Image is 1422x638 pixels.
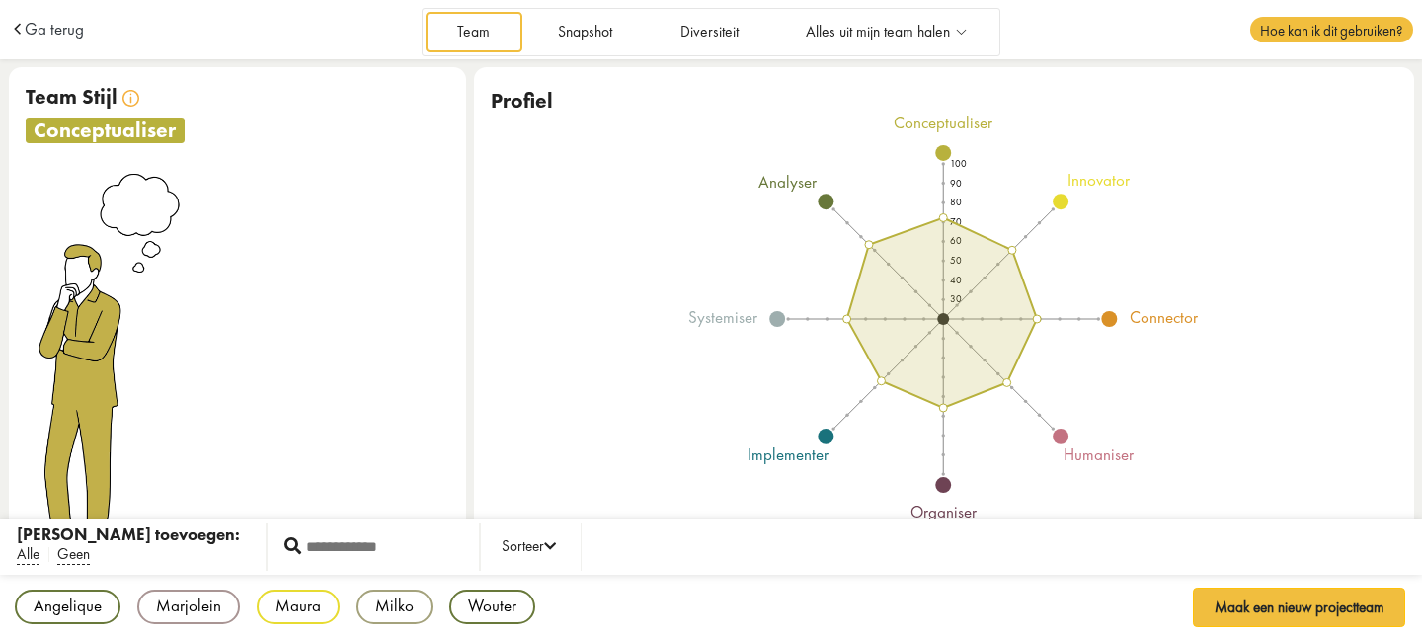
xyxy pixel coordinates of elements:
tspan: analyser [758,170,818,192]
div: Maura [257,590,340,624]
tspan: systemiser [688,306,758,328]
tspan: connector [1131,306,1200,328]
div: [PERSON_NAME] toevoegen: [17,523,240,547]
span: conceptualiser [26,118,185,143]
a: Team [426,12,522,52]
img: info.svg [122,90,139,107]
a: Alles uit mijn team halen [774,12,997,52]
a: Ga terug [25,21,84,38]
a: Snapshot [525,12,644,52]
img: conceptualiser.png [26,168,186,563]
span: Team Stijl [26,83,118,110]
tspan: implementer [748,443,829,465]
div: Milko [356,590,433,624]
a: Diversiteit [648,12,770,52]
text: 90 [951,176,963,189]
span: Geen [57,544,90,565]
text: 70 [951,215,963,228]
text: 100 [951,157,968,170]
tspan: innovator [1068,168,1132,190]
div: Marjolein [137,590,240,624]
div: Sorteer [502,535,556,559]
button: Maak een nieuw projectteam [1193,588,1406,627]
span: Alle [17,544,39,565]
div: Angelique [15,590,120,624]
text: 80 [951,196,963,208]
tspan: humaniser [1065,443,1136,465]
span: Alles uit mijn team halen [806,24,950,40]
tspan: organiser [910,501,978,522]
span: Hoe kan ik dit gebruiken? [1250,17,1412,42]
div: Wouter [449,590,535,624]
span: Profiel [491,87,553,114]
